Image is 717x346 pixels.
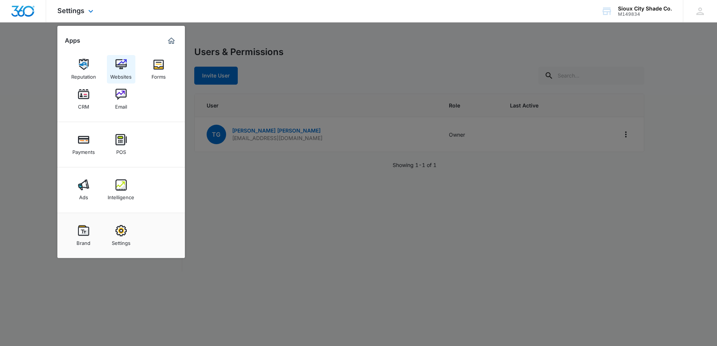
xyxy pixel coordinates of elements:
[69,130,98,159] a: Payments
[107,55,135,84] a: Websites
[110,70,132,80] div: Websites
[116,145,126,155] div: POS
[69,221,98,250] a: Brand
[107,130,135,159] a: POS
[144,55,173,84] a: Forms
[69,176,98,204] a: Ads
[69,55,98,84] a: Reputation
[151,70,166,80] div: Forms
[69,85,98,113] a: CRM
[618,6,672,12] div: account name
[65,37,80,44] h2: Apps
[108,191,134,200] div: Intelligence
[57,7,84,15] span: Settings
[79,191,88,200] div: Ads
[165,35,177,47] a: Marketing 360® Dashboard
[618,12,672,17] div: account id
[112,236,130,246] div: Settings
[115,100,127,110] div: Email
[107,85,135,113] a: Email
[107,221,135,250] a: Settings
[72,145,95,155] div: Payments
[78,100,89,110] div: CRM
[107,176,135,204] a: Intelligence
[71,70,96,80] div: Reputation
[76,236,90,246] div: Brand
